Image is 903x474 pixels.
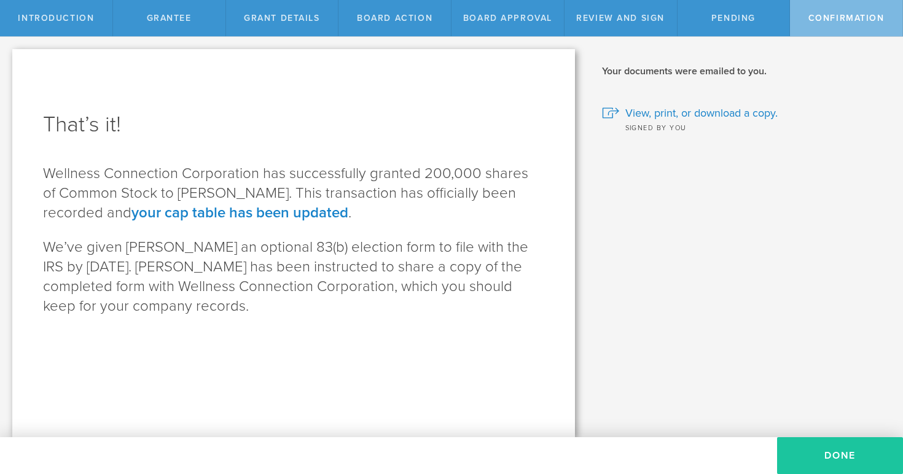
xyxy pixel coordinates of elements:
a: your cap table has been updated [131,204,348,222]
span: Pending [711,13,756,23]
span: View, print, or download a copy. [625,105,778,121]
span: Board Approval [463,13,552,23]
div: Signed by you [602,121,885,133]
h1: That’s it! [43,110,544,139]
button: Done [777,437,903,474]
span: Grant Details [244,13,320,23]
p: We’ve given [PERSON_NAME] an optional 83(b) election form to file with the IRS by [DATE] . [PERSO... [43,238,544,316]
h2: Your documents were emailed to you. [602,64,885,78]
span: Review and Sign [576,13,665,23]
span: Board Action [357,13,432,23]
p: Wellness Connection Corporation has successfully granted 200,000 shares of Common Stock to [PERSO... [43,164,544,223]
span: Grantee [147,13,192,23]
span: Introduction [18,13,94,23]
span: Confirmation [808,13,885,23]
